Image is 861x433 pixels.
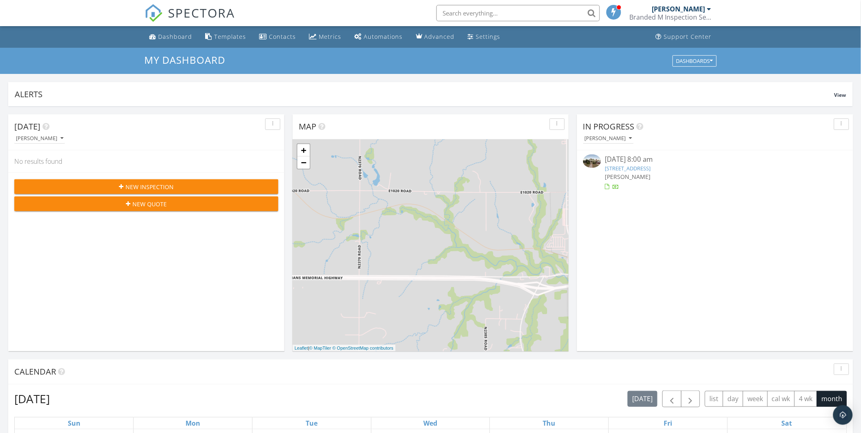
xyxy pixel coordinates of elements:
span: [PERSON_NAME] [605,173,651,181]
div: | [293,345,396,352]
button: New Inspection [14,179,278,194]
a: Zoom in [297,144,310,156]
button: cal wk [767,391,795,407]
div: Branded M Inspection Services [630,13,711,21]
span: In Progress [583,121,635,132]
button: [PERSON_NAME] [14,133,65,144]
button: Previous month [662,391,682,407]
a: Saturday [780,417,794,429]
a: Sunday [66,417,82,429]
a: © OpenStreetMap contributors [333,346,394,350]
div: Support Center [664,33,712,40]
a: Wednesday [422,417,439,429]
span: SPECTORA [168,4,235,21]
button: week [743,391,768,407]
span: [DATE] [14,121,40,132]
span: New Quote [132,200,167,208]
span: New Inspection [125,183,174,191]
div: No results found [8,150,284,172]
div: Dashboard [159,33,192,40]
a: [DATE] 8:00 am [STREET_ADDRESS] [PERSON_NAME] [583,154,847,191]
button: day [723,391,743,407]
div: Dashboards [676,58,713,64]
div: Templates [215,33,246,40]
a: Monday [184,417,202,429]
a: Settings [465,29,504,45]
div: Automations [364,33,403,40]
a: Friday [662,417,674,429]
img: 9552539%2Fcover_photos%2FM0RWkaMJoKxYtcZFCRA6%2Fsmall.jpg [583,154,601,168]
a: Tuesday [304,417,319,429]
a: Templates [202,29,250,45]
span: My Dashboard [145,53,226,67]
div: [PERSON_NAME] [585,136,632,141]
a: SPECTORA [145,11,235,28]
div: Settings [476,33,501,40]
div: Alerts [15,89,834,100]
a: Contacts [256,29,300,45]
button: [DATE] [628,391,657,407]
a: Advanced [413,29,458,45]
a: Zoom out [297,156,310,169]
a: Leaflet [295,346,308,350]
button: Dashboards [673,55,717,67]
a: [STREET_ADDRESS] [605,165,651,172]
button: 4 wk [794,391,817,407]
button: list [705,391,723,407]
span: Map [299,121,316,132]
span: View [834,92,846,98]
div: [PERSON_NAME] [16,136,63,141]
span: Calendar [14,366,56,377]
button: New Quote [14,196,278,211]
button: month [817,391,847,407]
button: [PERSON_NAME] [583,133,634,144]
div: Advanced [425,33,455,40]
a: Support Center [653,29,715,45]
a: Metrics [306,29,345,45]
div: Contacts [269,33,296,40]
input: Search everything... [436,5,600,21]
h2: [DATE] [14,391,50,407]
a: Thursday [541,417,557,429]
img: The Best Home Inspection Software - Spectora [145,4,163,22]
div: [DATE] 8:00 am [605,154,825,165]
div: [PERSON_NAME] [652,5,705,13]
button: Next month [681,391,700,407]
a: Dashboard [146,29,196,45]
a: Automations (Basic) [351,29,406,45]
div: Open Intercom Messenger [833,405,853,425]
a: © MapTiler [309,346,331,350]
div: Metrics [319,33,342,40]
